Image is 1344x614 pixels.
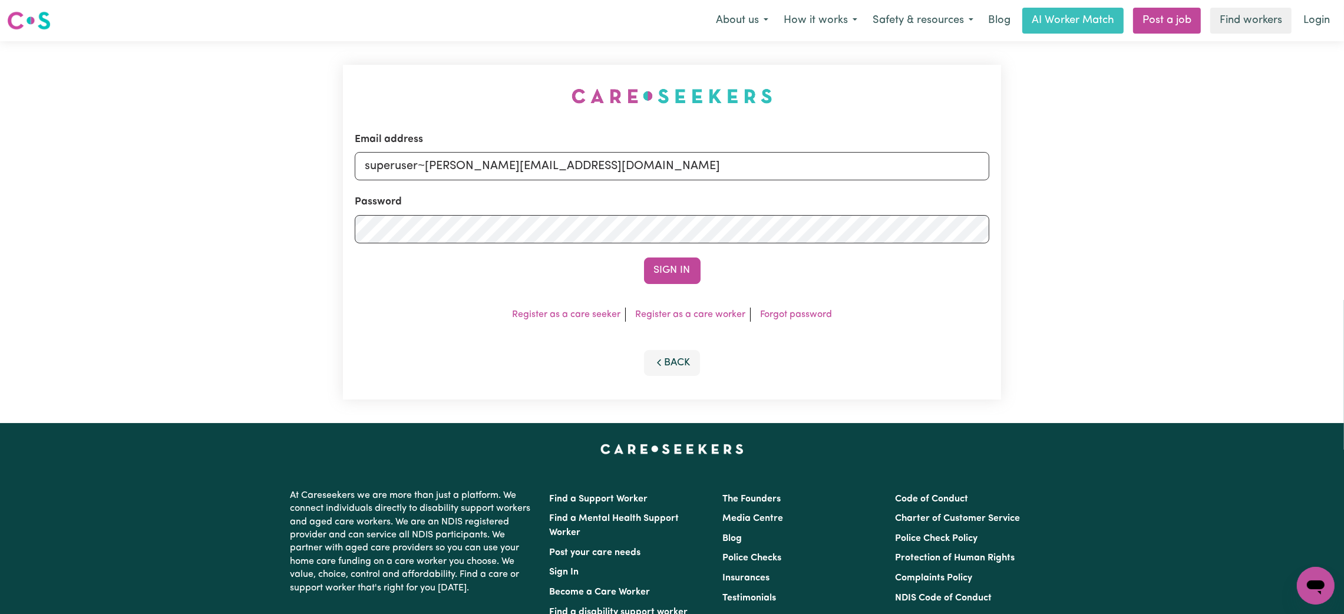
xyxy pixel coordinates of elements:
[290,484,536,599] p: At Careseekers we are more than just a platform. We connect individuals directly to disability su...
[7,7,51,34] a: Careseekers logo
[355,152,989,180] input: Email address
[708,8,776,33] button: About us
[895,534,978,543] a: Police Check Policy
[895,514,1020,523] a: Charter of Customer Service
[355,132,423,147] label: Email address
[512,310,620,319] a: Register as a care seeker
[895,553,1015,563] a: Protection of Human Rights
[895,494,968,504] a: Code of Conduct
[760,310,832,319] a: Forgot password
[1133,8,1201,34] a: Post a job
[722,534,742,543] a: Blog
[776,8,865,33] button: How it works
[550,587,650,597] a: Become a Care Worker
[722,573,770,583] a: Insurances
[722,514,783,523] a: Media Centre
[1210,8,1292,34] a: Find workers
[1022,8,1124,34] a: AI Worker Match
[722,553,781,563] a: Police Checks
[550,514,679,537] a: Find a Mental Health Support Worker
[1296,8,1337,34] a: Login
[550,494,648,504] a: Find a Support Worker
[7,10,51,31] img: Careseekers logo
[644,350,701,376] button: Back
[635,310,745,319] a: Register as a care worker
[865,8,981,33] button: Safety & resources
[600,444,744,454] a: Careseekers home page
[550,567,579,577] a: Sign In
[895,593,992,603] a: NDIS Code of Conduct
[722,593,776,603] a: Testimonials
[355,194,402,210] label: Password
[550,548,641,557] a: Post your care needs
[981,8,1018,34] a: Blog
[722,494,781,504] a: The Founders
[644,258,701,283] button: Sign In
[895,573,972,583] a: Complaints Policy
[1297,567,1335,605] iframe: Button to launch messaging window, conversation in progress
